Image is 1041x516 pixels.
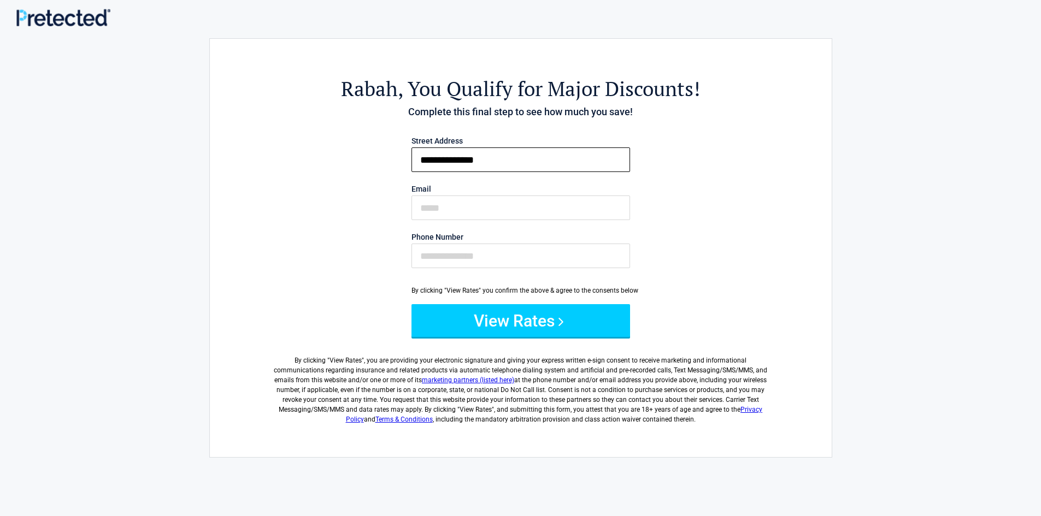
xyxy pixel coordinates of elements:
[411,233,630,241] label: Phone Number
[422,376,514,384] a: marketing partners (listed here)
[16,9,110,26] img: Main Logo
[270,75,772,102] h2: , You Qualify for Major Discounts!
[411,185,630,193] label: Email
[411,286,630,295] div: By clicking "View Rates" you confirm the above & agree to the consents below
[270,105,772,119] h4: Complete this final step to see how much you save!
[270,347,772,424] label: By clicking " ", you are providing your electronic signature and giving your express written e-si...
[330,357,362,364] span: View Rates
[411,137,630,145] label: Street Address
[341,75,398,102] span: rabah
[375,416,433,423] a: Terms & Conditions
[411,304,630,337] button: View Rates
